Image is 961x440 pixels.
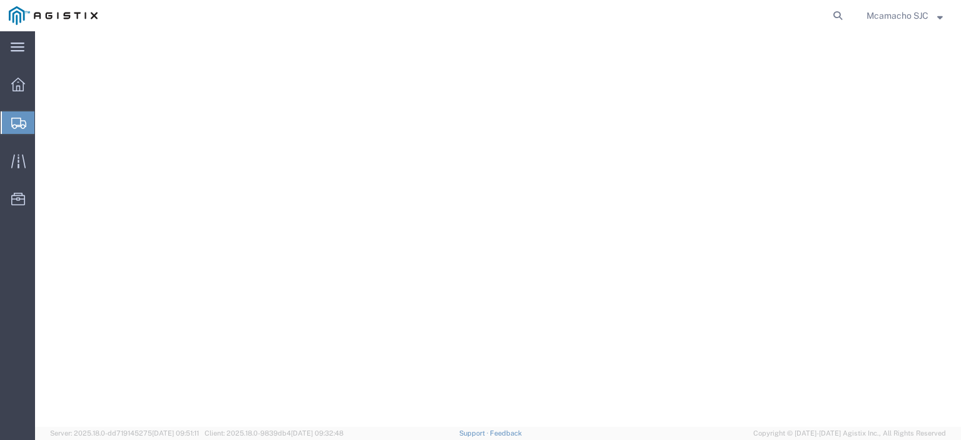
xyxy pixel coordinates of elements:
span: Client: 2025.18.0-9839db4 [205,429,343,437]
iframe: FS Legacy Container [35,31,961,427]
span: [DATE] 09:32:48 [291,429,343,437]
span: Server: 2025.18.0-dd719145275 [50,429,199,437]
span: Mcamacho SJC [867,9,928,23]
a: Support [459,429,491,437]
span: Copyright © [DATE]-[DATE] Agistix Inc., All Rights Reserved [753,428,946,439]
button: Mcamacho SJC [866,8,943,23]
a: Feedback [490,429,522,437]
img: logo [9,6,98,25]
span: [DATE] 09:51:11 [152,429,199,437]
